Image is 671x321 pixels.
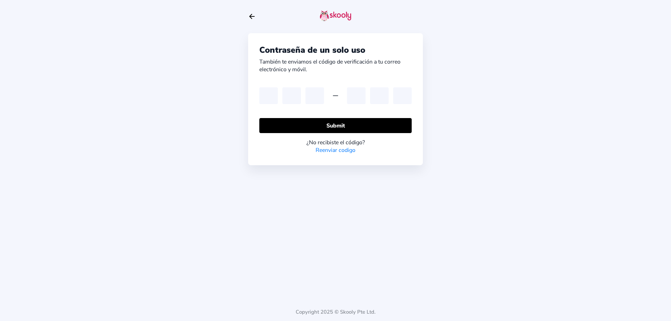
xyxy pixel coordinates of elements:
[259,58,412,73] div: También te enviamos el código de verificación a tu correo electrónico y móvil.
[259,44,412,56] div: Contraseña de un solo uso
[259,118,412,133] button: Submit
[248,13,256,20] button: arrow back outline
[316,146,355,154] a: Reenviar codigo
[331,92,340,100] ion-icon: remove outline
[320,10,351,21] img: skooly-logo.png
[259,139,412,146] div: ¿No recibiste el código?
